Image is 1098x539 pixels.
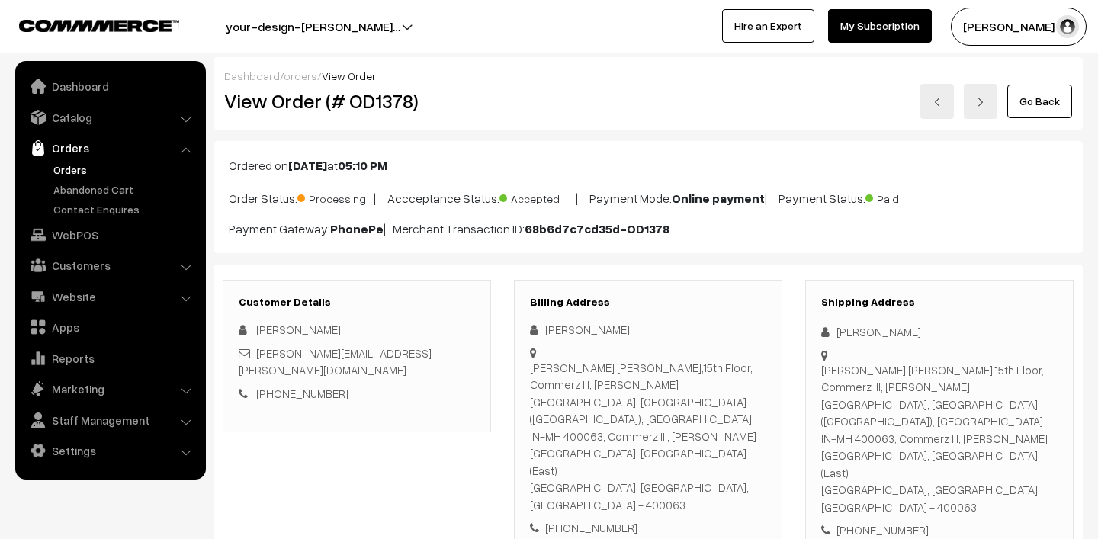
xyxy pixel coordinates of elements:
[297,187,374,207] span: Processing
[525,221,669,236] b: 68b6d7c7cd35d-OD1378
[50,162,201,178] a: Orders
[256,322,341,336] span: [PERSON_NAME]
[239,296,475,309] h3: Customer Details
[1056,15,1079,38] img: user
[865,187,942,207] span: Paid
[530,359,766,514] div: [PERSON_NAME] [PERSON_NAME],15th Floor, Commerz III, [PERSON_NAME][GEOGRAPHIC_DATA], [GEOGRAPHIC_...
[19,252,201,279] a: Customers
[172,8,454,46] button: your-design-[PERSON_NAME]…
[976,98,985,107] img: right-arrow.png
[224,69,280,82] a: Dashboard
[19,15,152,34] a: COMMMERCE
[322,69,376,82] span: View Order
[19,134,201,162] a: Orders
[951,8,1087,46] button: [PERSON_NAME] N.P
[330,221,384,236] b: PhonePe
[19,437,201,464] a: Settings
[50,181,201,197] a: Abandoned Cart
[821,361,1058,516] div: [PERSON_NAME] [PERSON_NAME],15th Floor, Commerz III, [PERSON_NAME][GEOGRAPHIC_DATA], [GEOGRAPHIC_...
[19,104,201,131] a: Catalog
[821,521,1058,539] div: [PHONE_NUMBER]
[821,296,1058,309] h3: Shipping Address
[239,346,432,377] a: [PERSON_NAME][EMAIL_ADDRESS][PERSON_NAME][DOMAIN_NAME]
[229,187,1067,207] p: Order Status: | Accceptance Status: | Payment Mode: | Payment Status:
[19,283,201,310] a: Website
[284,69,317,82] a: orders
[530,321,766,338] div: [PERSON_NAME]
[19,20,179,31] img: COMMMERCE
[19,406,201,434] a: Staff Management
[229,220,1067,238] p: Payment Gateway: | Merchant Transaction ID:
[672,191,765,206] b: Online payment
[828,9,932,43] a: My Subscription
[338,158,387,173] b: 05:10 PM
[19,221,201,249] a: WebPOS
[19,313,201,341] a: Apps
[229,156,1067,175] p: Ordered on at
[499,187,576,207] span: Accepted
[50,201,201,217] a: Contact Enquires
[1007,85,1072,118] a: Go Back
[19,345,201,372] a: Reports
[256,387,348,400] a: [PHONE_NUMBER]
[722,9,814,43] a: Hire an Expert
[288,158,327,173] b: [DATE]
[224,89,492,113] h2: View Order (# OD1378)
[530,519,766,537] div: [PHONE_NUMBER]
[19,375,201,403] a: Marketing
[224,68,1072,84] div: / /
[19,72,201,100] a: Dashboard
[530,296,766,309] h3: Billing Address
[933,98,942,107] img: left-arrow.png
[821,323,1058,341] div: [PERSON_NAME]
